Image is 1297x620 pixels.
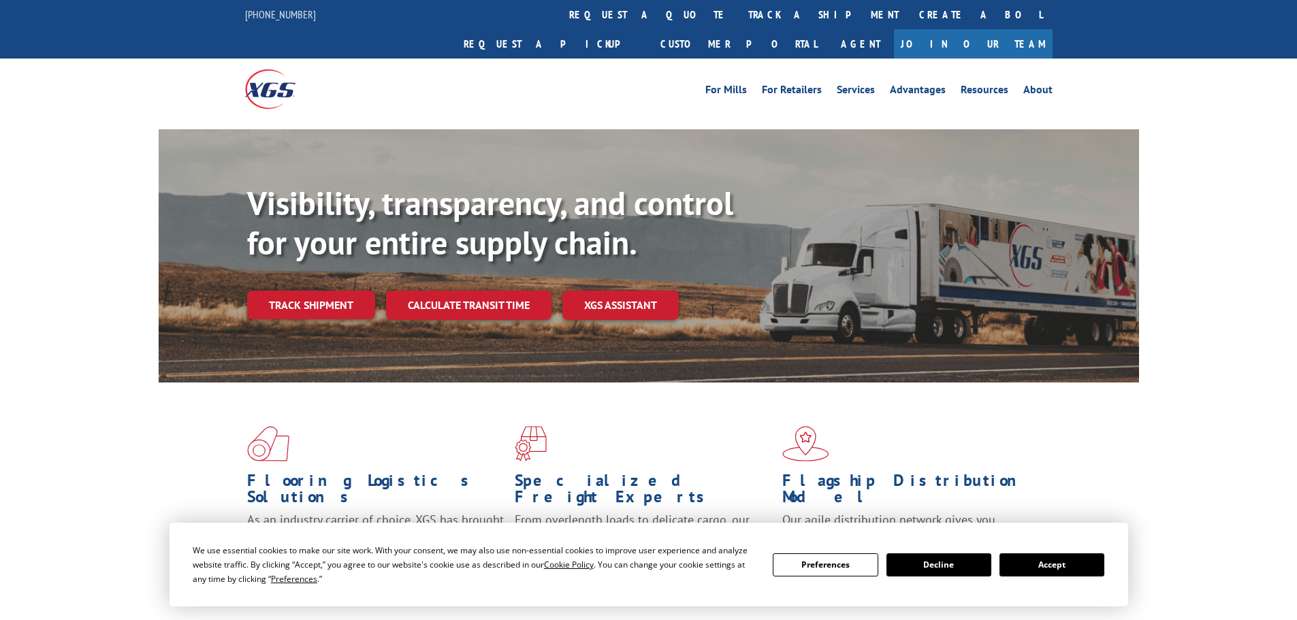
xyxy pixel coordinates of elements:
[961,84,1008,99] a: Resources
[562,291,679,320] a: XGS ASSISTANT
[886,553,991,576] button: Decline
[782,426,829,461] img: xgs-icon-flagship-distribution-model-red
[773,553,878,576] button: Preferences
[762,84,822,99] a: For Retailers
[247,512,504,560] span: As an industry carrier of choice, XGS has brought innovation and dedication to flooring logistics...
[386,291,551,320] a: Calculate transit time
[245,7,316,21] a: [PHONE_NUMBER]
[1023,84,1053,99] a: About
[837,84,875,99] a: Services
[247,291,375,319] a: Track shipment
[544,559,594,570] span: Cookie Policy
[453,29,650,59] a: Request a pickup
[515,512,772,572] p: From overlength loads to delicate cargo, our experienced staff knows the best way to move your fr...
[193,543,756,586] div: We use essential cookies to make our site work. With your consent, we may also use non-essential ...
[170,523,1128,606] div: Cookie Consent Prompt
[705,84,747,99] a: For Mills
[271,573,317,585] span: Preferences
[247,182,733,263] b: Visibility, transparency, and control for your entire supply chain.
[782,472,1040,512] h1: Flagship Distribution Model
[827,29,894,59] a: Agent
[515,472,772,512] h1: Specialized Freight Experts
[782,512,1033,544] span: Our agile distribution network gives you nationwide inventory management on demand.
[890,84,946,99] a: Advantages
[650,29,827,59] a: Customer Portal
[515,426,547,461] img: xgs-icon-focused-on-flooring-red
[894,29,1053,59] a: Join Our Team
[999,553,1104,576] button: Accept
[247,426,289,461] img: xgs-icon-total-supply-chain-intelligence-red
[247,472,505,512] h1: Flooring Logistics Solutions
